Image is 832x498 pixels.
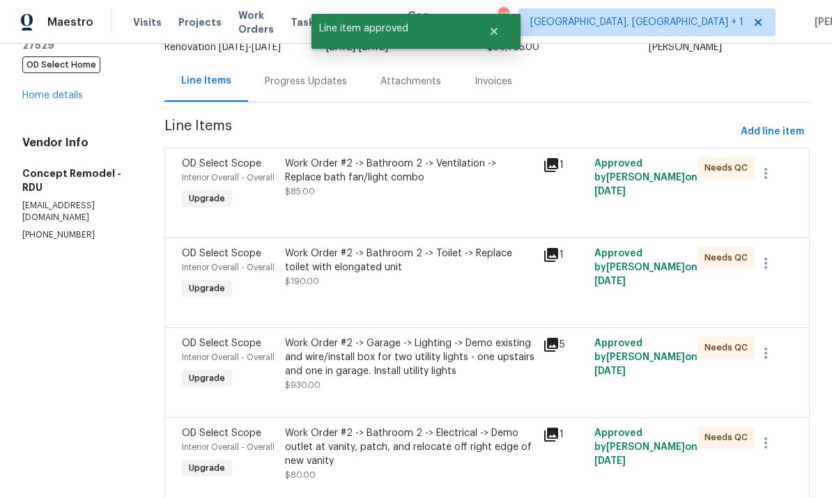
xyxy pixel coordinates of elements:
[285,247,534,274] div: Work Order #2 -> Bathroom 2 -> Toilet -> Replace toilet with elongated unit
[22,229,131,241] p: [PHONE_NUMBER]
[741,123,804,141] span: Add line item
[183,192,231,205] span: Upgrade
[649,42,810,52] div: [PERSON_NAME]
[265,75,347,88] div: Progress Updates
[291,17,320,27] span: Tasks
[498,8,508,22] div: 37
[704,430,753,444] span: Needs QC
[594,428,698,466] span: Approved by [PERSON_NAME] on
[164,42,281,52] span: Renovation
[594,159,698,196] span: Approved by [PERSON_NAME] on
[219,42,281,52] span: -
[182,159,261,169] span: OD Select Scope
[471,17,517,45] button: Close
[219,42,248,52] span: [DATE]
[475,75,512,88] div: Invoices
[238,8,274,36] span: Work Orders
[594,456,626,466] span: [DATE]
[285,336,534,378] div: Work Order #2 -> Garage -> Lighting -> Demo existing and wire/install box for two utility lights ...
[22,91,83,100] a: Home details
[594,339,698,376] span: Approved by [PERSON_NAME] on
[285,426,534,468] div: Work Order #2 -> Bathroom 2 -> Electrical -> Demo outlet at vanity, patch, and relocate off right...
[735,119,810,145] button: Add line item
[543,157,586,173] div: 1
[22,136,131,150] h4: Vendor Info
[530,15,744,29] span: [GEOGRAPHIC_DATA], [GEOGRAPHIC_DATA] + 1
[285,471,316,479] span: $80.00
[182,263,275,272] span: Interior Overall - Overall
[704,251,753,265] span: Needs QC
[182,443,275,451] span: Interior Overall - Overall
[594,366,626,376] span: [DATE]
[182,353,275,361] span: Interior Overall - Overall
[704,161,753,175] span: Needs QC
[543,426,586,443] div: 1
[285,187,315,196] span: $85.00
[164,119,735,145] span: Line Items
[594,277,626,286] span: [DATE]
[285,277,319,286] span: $190.00
[311,14,471,43] span: Line item approved
[181,74,231,88] div: Line Items
[47,15,93,29] span: Maestro
[133,15,162,29] span: Visits
[183,281,231,295] span: Upgrade
[380,75,441,88] div: Attachments
[182,428,261,438] span: OD Select Scope
[704,341,753,355] span: Needs QC
[22,56,100,73] span: OD Select Home
[285,381,321,389] span: $930.00
[182,249,261,258] span: OD Select Scope
[22,200,131,224] p: [EMAIL_ADDRESS][DOMAIN_NAME]
[22,166,131,194] h5: Concept Remodel - RDU
[183,461,231,475] span: Upgrade
[408,8,475,36] span: Geo Assignments
[543,336,586,353] div: 5
[182,173,275,182] span: Interior Overall - Overall
[183,371,231,385] span: Upgrade
[182,339,261,348] span: OD Select Scope
[543,247,586,263] div: 1
[252,42,281,52] span: [DATE]
[178,15,222,29] span: Projects
[594,187,626,196] span: [DATE]
[285,157,534,185] div: Work Order #2 -> Bathroom 2 -> Ventilation -> Replace bath fan/light combo
[594,249,698,286] span: Approved by [PERSON_NAME] on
